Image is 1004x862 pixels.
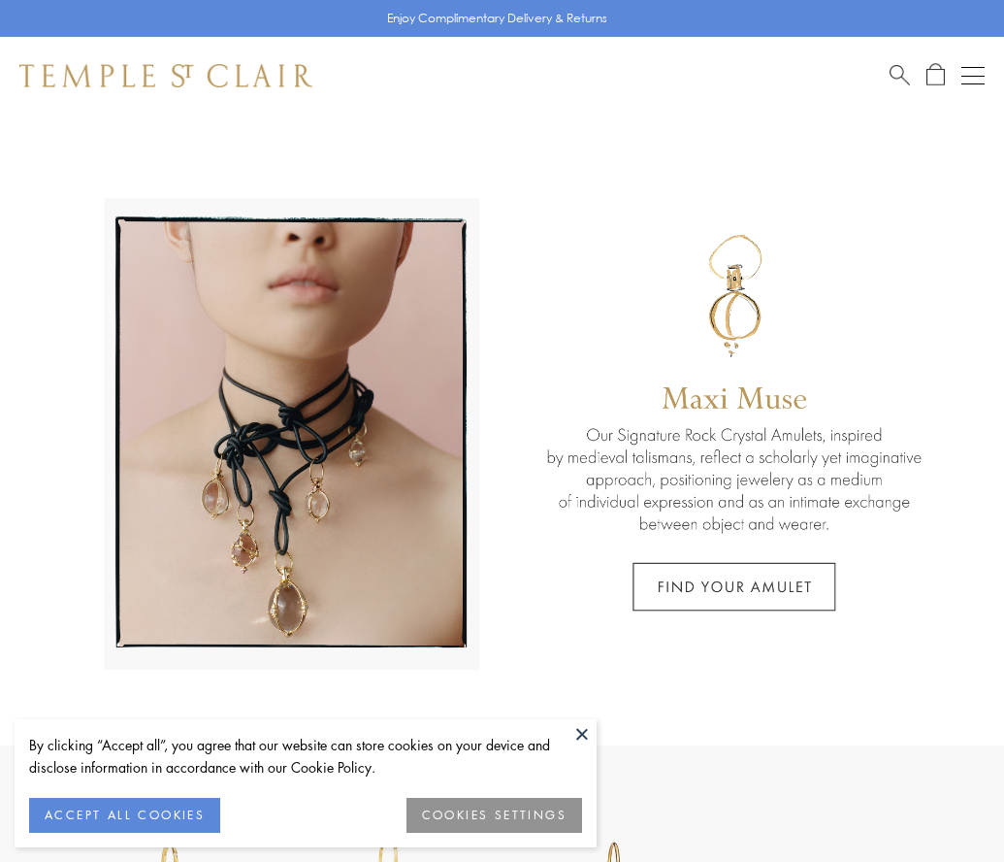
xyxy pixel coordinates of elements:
p: Enjoy Complimentary Delivery & Returns [387,9,607,28]
button: COOKIES SETTINGS [406,798,582,833]
a: Search [890,63,910,87]
a: Open Shopping Bag [926,63,945,87]
img: Temple St. Clair [19,64,312,87]
button: Open navigation [961,64,985,87]
button: ACCEPT ALL COOKIES [29,798,220,833]
div: By clicking “Accept all”, you agree that our website can store cookies on your device and disclos... [29,734,582,779]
